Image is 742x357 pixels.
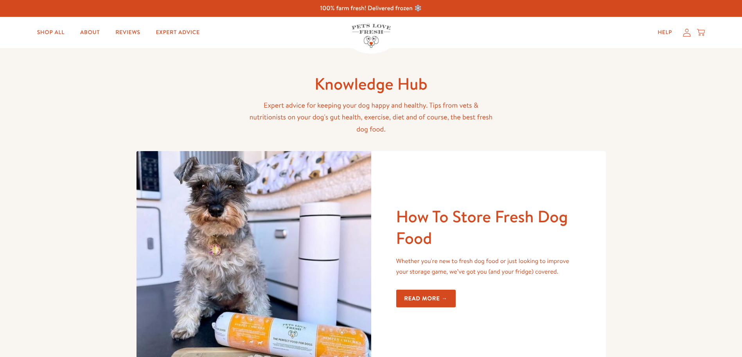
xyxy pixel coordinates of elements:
a: Shop All [31,25,71,40]
a: Help [651,25,678,40]
a: Reviews [109,25,146,40]
a: Expert Advice [150,25,206,40]
a: How To Store Fresh Dog Food [396,205,568,249]
p: Whether you're new to fresh dog food or just looking to improve your storage game, we’ve got you ... [396,256,581,277]
a: Read more → [396,290,456,307]
img: Pets Love Fresh [352,24,391,48]
p: Expert advice for keeping your dog happy and healthy. Tips from vets & nutritionists on your dog'... [246,99,496,135]
a: About [74,25,106,40]
h1: Knowledge Hub [246,73,496,95]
